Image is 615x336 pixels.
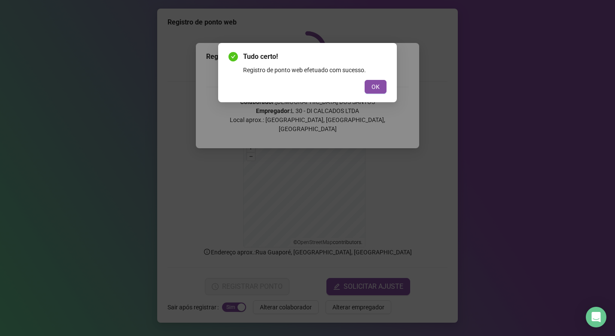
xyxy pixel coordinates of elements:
div: Registro de ponto web efetuado com sucesso. [243,65,387,75]
button: OK [365,80,387,94]
span: Tudo certo! [243,52,387,62]
span: check-circle [228,52,238,61]
div: Open Intercom Messenger [586,307,606,327]
span: OK [371,82,380,92]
